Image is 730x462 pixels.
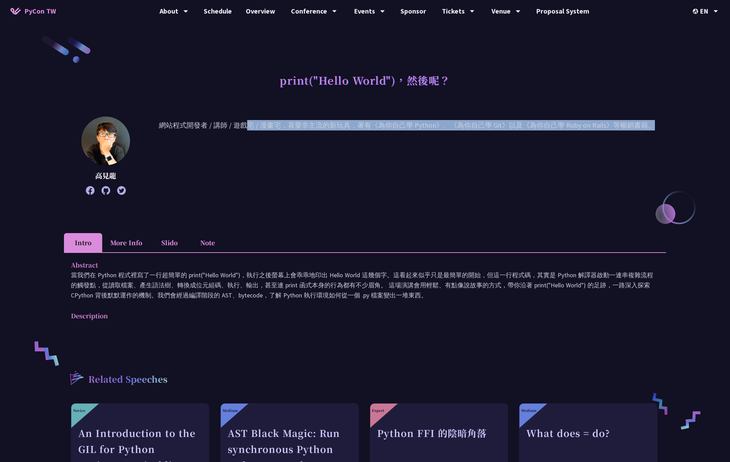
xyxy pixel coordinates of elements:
[150,233,188,252] li: Slido
[71,260,645,270] p: Abstract
[59,361,93,395] img: r3.8d01567.svg
[10,8,21,15] img: Home icon of PyCon TW 2025
[81,117,130,165] img: 高見龍
[71,270,659,300] p: 當我們在 Python 程式裡寫了一行超簡單的 print("Hello World")，執行之後螢幕上會乖乖地印出 Hello World 這幾個字。這看起來似乎只是最簡單的開始，但這一行程式...
[188,233,227,252] li: Note
[372,408,384,413] div: Expert
[102,233,150,252] li: More Info
[693,9,700,14] img: Locale Icon
[3,2,63,20] a: PyCon TW
[279,70,451,90] h1: print("Hello World")，然後呢？
[521,408,536,413] div: Medium
[24,6,56,16] span: PyCon TW
[147,120,666,191] p: 網站程式開發者 / 講師 / 遊戲宅 / 漫畫宅，喜愛非主流的新玩具，著有《為你自己學 Python》、《為你自己學 Git》以及《為你自己學 Ruby on Rails》等暢銷書籍。
[71,311,645,321] p: Description
[81,170,130,181] p: 高見龍
[88,373,168,387] p: Related Speeches
[73,408,86,413] div: Novice
[64,233,102,252] li: Intro
[222,408,238,413] div: Medium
